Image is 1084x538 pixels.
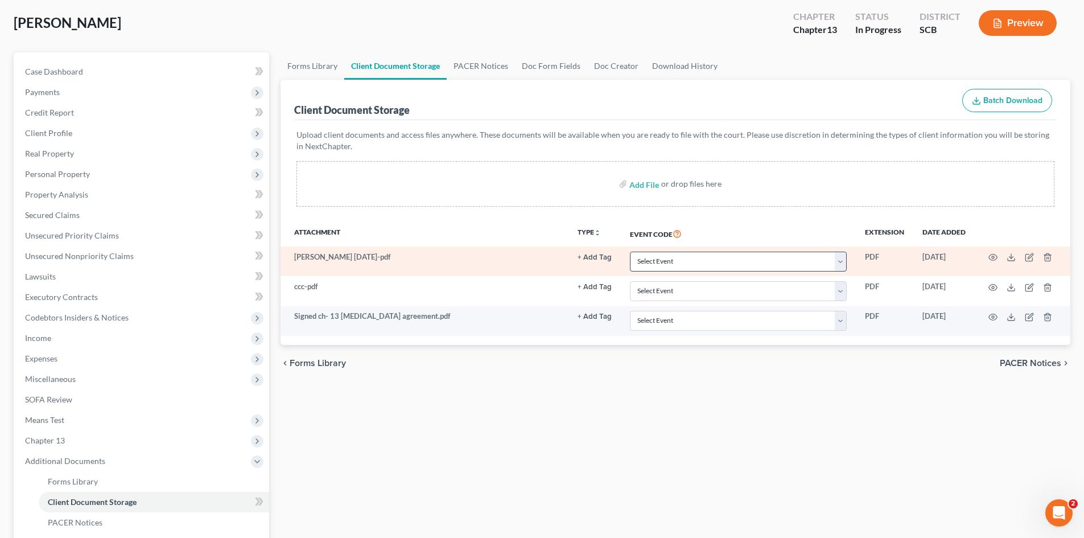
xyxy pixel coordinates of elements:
[25,292,98,302] span: Executory Contracts
[913,247,975,276] td: [DATE]
[281,306,568,336] td: Signed ch- 13 [MEDICAL_DATA] agreement.pdf
[14,14,121,31] span: [PERSON_NAME]
[25,149,74,158] span: Real Property
[1045,499,1073,527] iframe: Intercom live chat
[16,246,269,266] a: Unsecured Nonpriority Claims
[661,178,722,190] div: or drop files here
[913,220,975,247] th: Date added
[827,24,837,35] span: 13
[296,129,1054,152] p: Upload client documents and access files anywhere. These documents will be available when you are...
[281,52,344,80] a: Forms Library
[344,52,447,80] a: Client Document Storage
[25,108,74,117] span: Credit Report
[16,205,269,225] a: Secured Claims
[25,333,51,343] span: Income
[1061,359,1070,368] i: chevron_right
[25,231,119,240] span: Unsecured Priority Claims
[25,395,72,404] span: SOFA Review
[25,87,60,97] span: Payments
[48,518,102,527] span: PACER Notices
[281,359,346,368] button: chevron_left Forms Library
[25,210,80,220] span: Secured Claims
[25,415,64,425] span: Means Test
[25,313,129,322] span: Codebtors Insiders & Notices
[920,10,961,23] div: District
[578,229,601,236] button: TYPEunfold_more
[25,456,105,466] span: Additional Documents
[281,359,290,368] i: chevron_left
[25,251,134,261] span: Unsecured Nonpriority Claims
[645,52,724,80] a: Download History
[39,471,269,492] a: Forms Library
[913,276,975,306] td: [DATE]
[281,247,568,276] td: [PERSON_NAME] [DATE]-pdf
[25,272,56,281] span: Lawsuits
[447,52,515,80] a: PACER Notices
[594,229,601,236] i: unfold_more
[294,103,410,117] div: Client Document Storage
[281,220,568,247] th: Attachment
[587,52,645,80] a: Doc Creator
[16,389,269,410] a: SOFA Review
[48,497,137,507] span: Client Document Storage
[855,23,901,36] div: In Progress
[856,247,913,276] td: PDF
[855,10,901,23] div: Status
[25,374,76,384] span: Miscellaneous
[290,359,346,368] span: Forms Library
[578,281,612,292] a: + Add Tag
[39,492,269,512] a: Client Document Storage
[962,89,1052,113] button: Batch Download
[16,61,269,82] a: Case Dashboard
[578,311,612,322] a: + Add Tag
[979,10,1057,36] button: Preview
[983,96,1042,105] span: Batch Download
[1000,359,1070,368] button: PACER Notices chevron_right
[16,184,269,205] a: Property Analysis
[25,169,90,179] span: Personal Property
[16,287,269,307] a: Executory Contracts
[48,477,98,486] span: Forms Library
[793,10,837,23] div: Chapter
[25,128,72,138] span: Client Profile
[578,313,612,321] button: + Add Tag
[1000,359,1061,368] span: PACER Notices
[920,23,961,36] div: SCB
[16,102,269,123] a: Credit Report
[856,276,913,306] td: PDF
[25,67,83,76] span: Case Dashboard
[578,254,612,261] button: + Add Tag
[578,284,612,291] button: + Add Tag
[856,220,913,247] th: Extension
[16,225,269,246] a: Unsecured Priority Claims
[25,436,65,445] span: Chapter 13
[793,23,837,36] div: Chapter
[39,512,269,533] a: PACER Notices
[16,266,269,287] a: Lawsuits
[856,306,913,336] td: PDF
[281,276,568,306] td: ccc-pdf
[578,252,612,262] a: + Add Tag
[913,306,975,336] td: [DATE]
[515,52,587,80] a: Doc Form Fields
[1069,499,1078,508] span: 2
[25,354,57,363] span: Expenses
[25,190,88,199] span: Property Analysis
[621,220,856,247] th: Event Code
